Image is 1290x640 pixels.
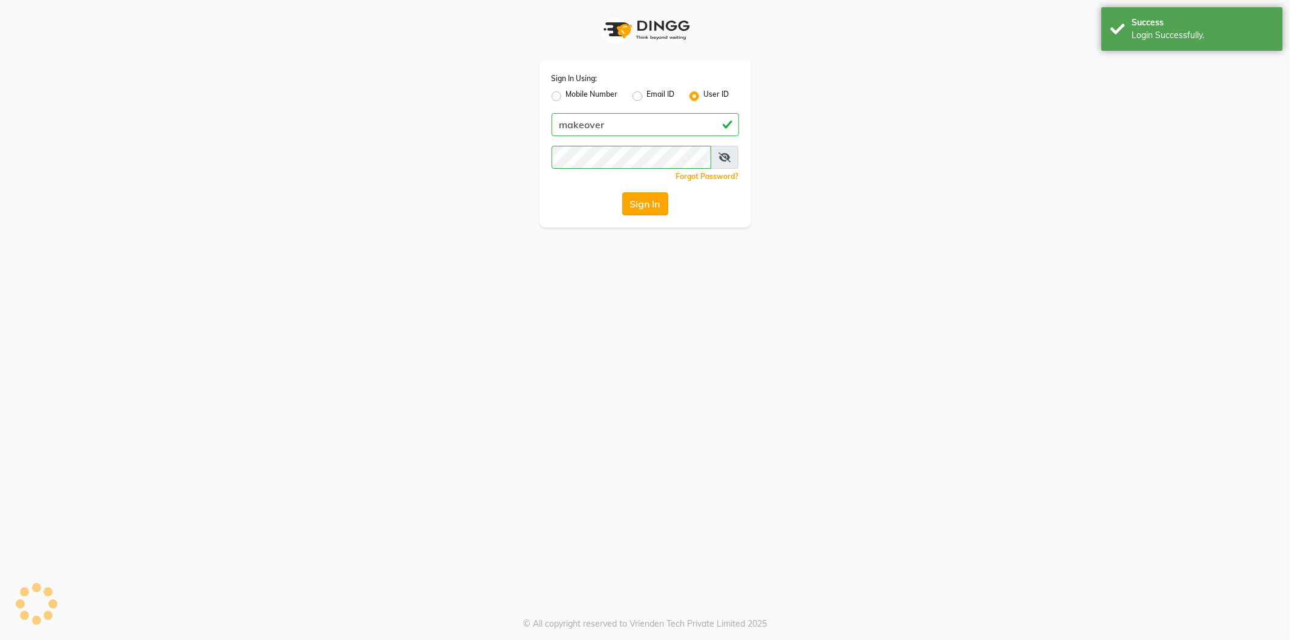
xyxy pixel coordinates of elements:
[622,192,668,215] button: Sign In
[566,89,618,103] label: Mobile Number
[1132,29,1274,42] div: Login Successfully.
[1132,16,1274,29] div: Success
[552,146,712,169] input: Username
[704,89,729,103] label: User ID
[552,73,598,84] label: Sign In Using:
[647,89,675,103] label: Email ID
[676,172,739,181] a: Forgot Password?
[597,12,694,48] img: logo1.svg
[552,113,739,136] input: Username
